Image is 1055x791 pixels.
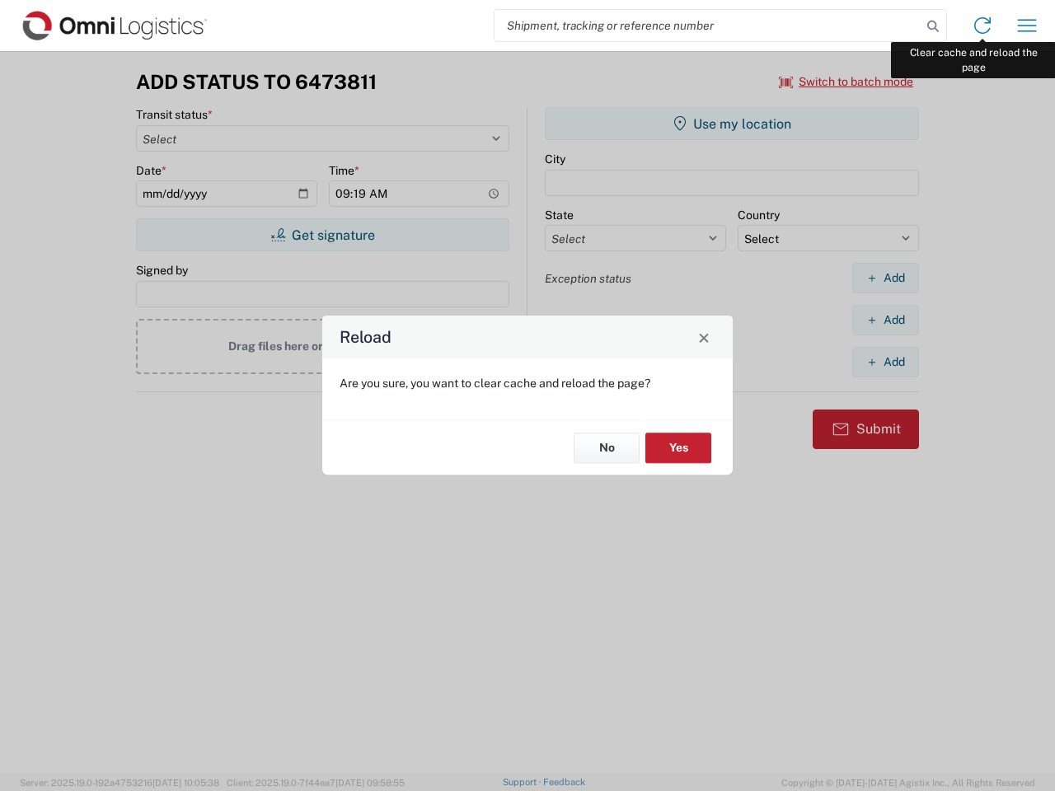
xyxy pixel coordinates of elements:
button: Yes [645,433,711,463]
p: Are you sure, you want to clear cache and reload the page? [340,376,715,391]
button: Close [692,325,715,349]
h4: Reload [340,325,392,349]
button: No [574,433,640,463]
input: Shipment, tracking or reference number [495,10,921,41]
